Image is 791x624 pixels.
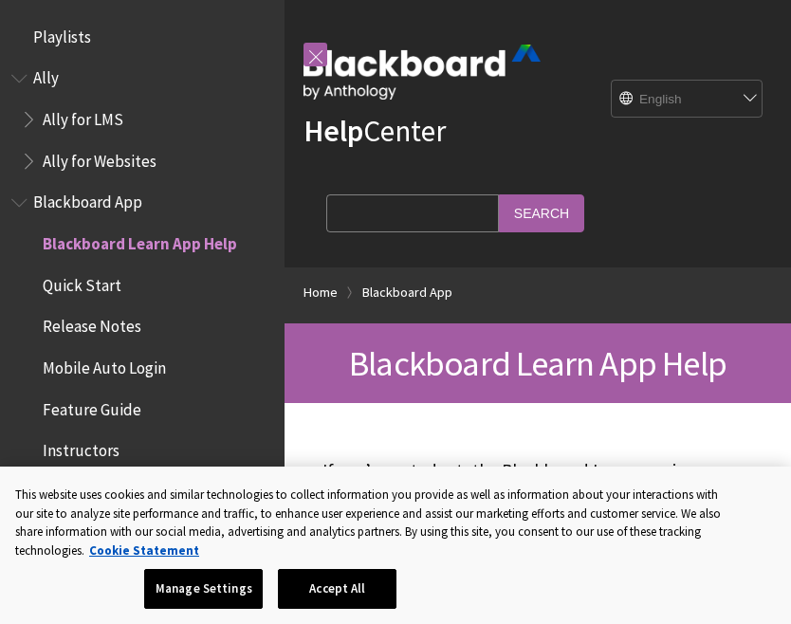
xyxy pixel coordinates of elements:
[304,45,541,100] img: Blackboard by Anthology
[33,187,142,212] span: Blackboard App
[278,569,396,609] button: Accept All
[362,281,452,304] a: Blackboard App
[144,569,263,609] button: Manage Settings
[43,394,141,419] span: Feature Guide
[33,63,59,88] span: Ally
[11,21,273,53] nav: Book outline for Playlists
[43,352,166,377] span: Mobile Auto Login
[499,194,584,231] input: Search
[11,63,273,177] nav: Book outline for Anthology Ally Help
[43,103,123,129] span: Ally for LMS
[43,435,120,461] span: Instructors
[304,112,363,150] strong: Help
[304,112,446,150] a: HelpCenter
[304,281,338,304] a: Home
[43,269,121,295] span: Quick Start
[15,486,736,560] div: This website uses cookies and similar technologies to collect information you provide as well as ...
[349,341,727,385] span: Blackboard Learn App Help
[322,458,753,607] p: If you’re a student, the Blackboard Learn app is designed especially for you to view content and ...
[43,145,156,171] span: Ally for Websites
[43,311,141,337] span: Release Notes
[43,228,237,253] span: Blackboard Learn App Help
[33,21,91,46] span: Playlists
[89,542,199,559] a: More information about your privacy, opens in a new tab
[612,81,763,119] select: Site Language Selector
